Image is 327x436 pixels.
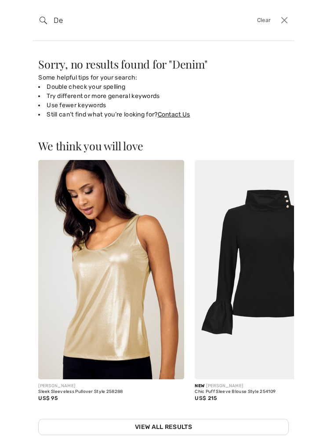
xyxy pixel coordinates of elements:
li: Still can’t find what you’re looking for? [38,110,289,119]
span: Denim [172,57,204,71]
button: Close [278,14,291,27]
span: Chat [22,6,40,14]
li: Try different or more general keywords [38,91,289,101]
img: Sleek Sleeveless Pullover Style 258288. Silver [38,160,184,379]
div: Sleek Sleeveless Pullover Style 258288 [38,389,184,395]
span: Clear [257,16,271,25]
span: New [195,383,204,389]
a: View All Results [38,419,289,435]
img: search the website [40,17,47,24]
div: Sorry, no results found for " " [38,58,289,69]
li: Double check your spelling [38,82,289,91]
span: US$ 215 [195,395,217,401]
div: Some helpful tips for your search: [38,73,289,119]
li: Use fewer keywords [38,101,289,110]
a: Contact Us [158,111,190,118]
input: TYPE TO SEARCH [47,7,225,33]
div: [PERSON_NAME] [38,383,184,389]
span: We think you will love [38,138,143,153]
span: US$ 95 [38,395,58,401]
